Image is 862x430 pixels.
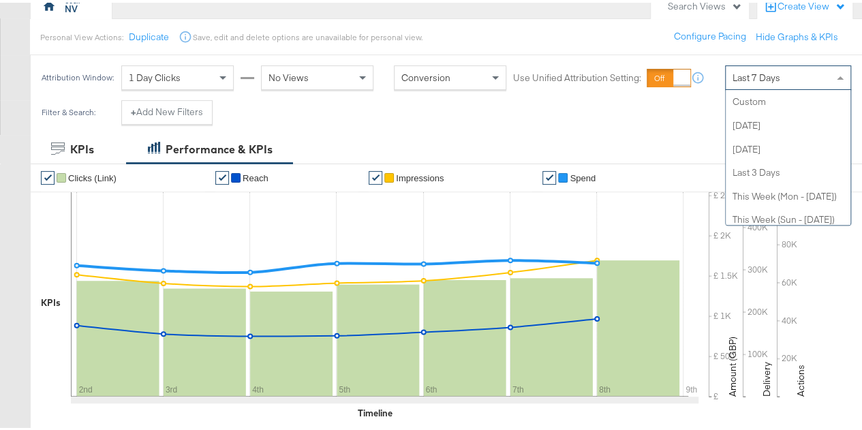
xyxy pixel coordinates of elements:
button: Hide Graphs & KPIs [756,28,838,41]
span: Reach [243,170,268,181]
div: Personal View Actions: [40,29,123,40]
div: Performance & KPIs [166,139,273,155]
span: Spend [570,170,596,181]
strong: + [131,103,136,116]
a: ✔ [542,168,556,182]
text: Delivery [760,359,773,394]
span: Impressions [396,170,444,181]
span: Clicks (Link) [68,170,117,181]
div: KPIs [70,139,94,155]
a: ✔ [369,168,382,182]
div: Attribution Window: [41,70,114,80]
button: Configure Pacing [664,22,756,46]
div: [DATE] [726,135,850,159]
span: Last 7 Days [733,69,780,81]
div: Filter & Search: [41,105,96,114]
div: Timeline [358,404,392,417]
span: Conversion [401,69,450,81]
div: This Week (Sun - [DATE]) [726,205,850,229]
span: No Views [268,69,309,81]
label: Use Unified Attribution Setting: [513,69,641,82]
div: This Week (Mon - [DATE]) [726,182,850,206]
button: +Add New Filters [121,97,213,122]
text: Amount (GBP) [726,334,739,394]
div: Last 3 Days [726,158,850,182]
div: Save, edit and delete options are unavailable for personal view. [192,29,422,40]
div: Custom [726,87,850,111]
text: Actions [795,362,807,394]
a: ✔ [215,168,229,182]
div: KPIs [41,294,61,307]
div: [DATE] [726,111,850,135]
button: Duplicate [128,28,168,41]
span: 1 Day Clicks [129,69,181,81]
a: ✔ [41,168,55,182]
